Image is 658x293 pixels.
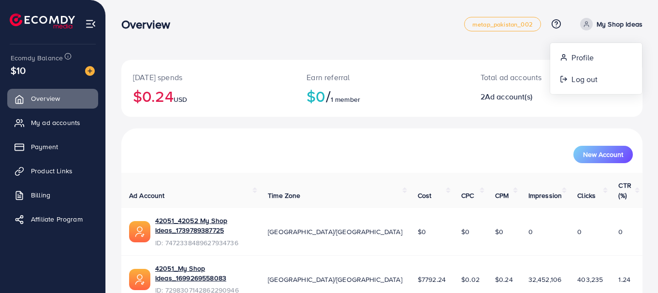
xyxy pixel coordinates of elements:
span: 1 member [331,95,360,104]
span: $0 [461,227,469,237]
span: Time Zone [268,191,300,200]
span: New Account [583,151,623,158]
p: My Shop Ideas [597,18,643,30]
p: Earn referral [307,71,457,83]
span: CPM [495,191,509,200]
span: Cost [418,191,432,200]
span: Profile [571,52,594,63]
span: Payment [31,142,58,152]
img: ic-ads-acc.e4c84228.svg [129,221,150,242]
span: $0.02 [461,275,480,284]
a: 42051_42052 My Shop Ideas_1739789387725 [155,216,252,236]
span: 0 [528,227,533,237]
img: logo [10,14,75,28]
span: Log out [571,73,598,85]
p: Total ad accounts [481,71,588,83]
span: metap_pakistan_002 [472,21,533,28]
span: ID: 7472338489627934736 [155,238,252,248]
span: Impression [528,191,562,200]
span: Ad Account [129,191,165,200]
a: metap_pakistan_002 [464,17,541,31]
span: [GEOGRAPHIC_DATA]/[GEOGRAPHIC_DATA] [268,227,402,237]
a: Product Links [7,161,98,181]
span: Ecomdy Balance [11,53,63,63]
span: CTR (%) [618,181,631,200]
span: [GEOGRAPHIC_DATA]/[GEOGRAPHIC_DATA] [268,275,402,284]
a: My ad accounts [7,113,98,132]
span: $0 [418,227,426,237]
span: / [326,85,331,107]
span: My ad accounts [31,118,80,127]
a: 42051_My Shop Ideas_1699269558083 [155,264,252,283]
a: Affiliate Program [7,209,98,229]
span: Ad account(s) [485,91,532,102]
span: 0 [577,227,582,237]
span: Clicks [577,191,596,200]
h2: $0.24 [133,87,283,105]
span: 32,452,106 [528,275,562,284]
span: Product Links [31,166,73,176]
a: Payment [7,137,98,156]
img: ic-ads-acc.e4c84228.svg [129,269,150,290]
img: menu [85,18,96,29]
span: CPC [461,191,474,200]
span: Affiliate Program [31,214,83,224]
p: [DATE] spends [133,71,283,83]
a: My Shop Ideas [576,18,643,30]
a: Billing [7,185,98,205]
h2: 2 [481,92,588,101]
span: USD [174,95,187,104]
iframe: Chat [617,250,651,286]
span: $0.24 [495,275,513,284]
ul: My Shop Ideas [550,42,643,95]
h2: $0 [307,87,457,105]
span: Overview [31,94,60,103]
span: $0 [495,227,503,237]
span: $7792.24 [418,275,446,284]
span: $10 [11,63,26,77]
span: 403,235 [577,275,603,284]
button: New Account [573,146,633,163]
img: image [85,66,95,76]
a: Overview [7,89,98,108]
span: 0 [618,227,623,237]
span: Billing [31,190,50,200]
h3: Overview [121,17,178,31]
